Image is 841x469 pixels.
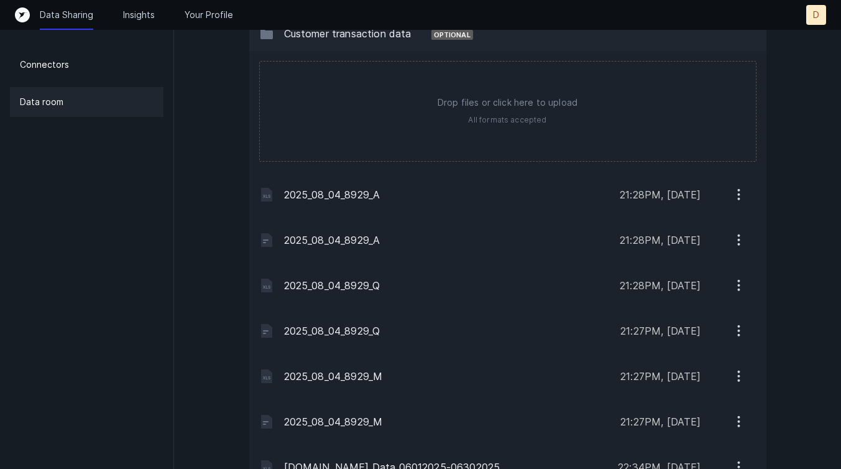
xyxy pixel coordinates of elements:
button: D [806,5,826,25]
img: c824d0ef40f8c5df72e2c3efa9d5d0aa.svg [259,414,274,429]
p: 21:28PM, [DATE] [620,233,701,248]
p: 2025_08_04_8929_M [284,369,611,384]
span: Customer transaction data [284,27,411,40]
a: Insights [123,9,155,21]
a: Your Profile [185,9,233,21]
div: Optional [431,30,473,40]
img: 296775163815d3260c449a3c76d78306.svg [259,369,274,384]
img: 13c8d1aa17ce7ae226531ffb34303e38.svg [259,26,274,41]
p: 2025_08_04_8929_Q [284,278,610,293]
a: Data room [10,87,163,117]
p: Connectors [20,57,69,72]
p: 2025_08_04_8929_Q [284,323,611,338]
p: 21:28PM, [DATE] [620,187,701,202]
p: 21:28PM, [DATE] [620,278,701,293]
p: 2025_08_04_8929_A [284,187,610,202]
p: 2025_08_04_8929_A [284,233,610,248]
p: 2025_08_04_8929_M [284,414,611,429]
img: 296775163815d3260c449a3c76d78306.svg [259,278,274,293]
p: Data room [20,95,63,109]
img: 296775163815d3260c449a3c76d78306.svg [259,187,274,202]
p: 21:27PM, [DATE] [620,323,701,338]
a: Data Sharing [40,9,93,21]
p: D [813,9,819,21]
p: 21:27PM, [DATE] [620,369,701,384]
a: Connectors [10,50,163,80]
p: 21:27PM, [DATE] [620,414,701,429]
img: c824d0ef40f8c5df72e2c3efa9d5d0aa.svg [259,323,274,338]
img: c824d0ef40f8c5df72e2c3efa9d5d0aa.svg [259,233,274,248]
